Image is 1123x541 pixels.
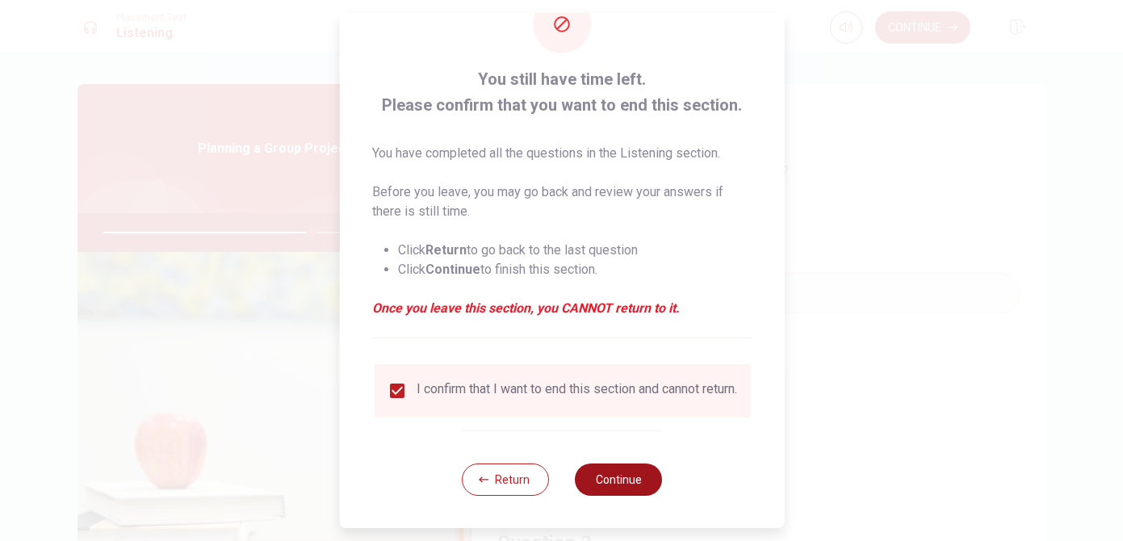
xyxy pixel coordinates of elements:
[371,299,752,318] em: Once you leave this section, you CANNOT return to it.
[425,242,466,258] strong: Return
[416,381,736,401] div: I confirm that I want to end this section and cannot return.
[371,182,752,221] p: Before you leave, you may go back and review your answers if there is still time.
[425,262,480,277] strong: Continue
[462,463,549,496] button: Return
[397,241,752,260] li: Click to go back to the last question
[371,144,752,163] p: You have completed all the questions in the Listening section.
[397,260,752,279] li: Click to finish this section.
[575,463,662,496] button: Continue
[371,66,752,118] span: You still have time left. Please confirm that you want to end this section.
